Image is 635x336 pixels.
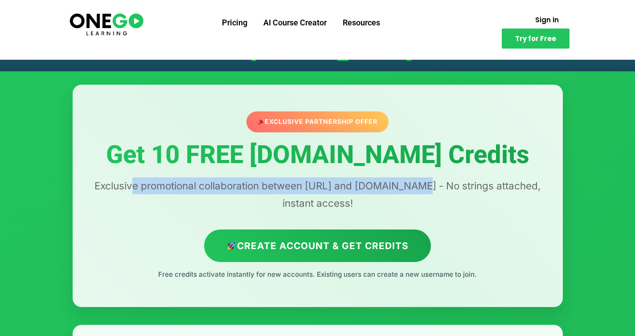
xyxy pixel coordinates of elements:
[245,111,391,133] div: Exclusive Partnership Offer
[515,35,556,42] span: Try for Free
[255,11,335,34] a: AI Course Creator
[502,29,569,49] a: Try for Free
[90,141,545,169] h1: Get 10 FREE [DOMAIN_NAME] Credits
[214,11,255,34] a: Pricing
[335,11,388,34] a: Resources
[227,241,237,250] img: 🚀
[204,229,431,262] a: Create Account & Get Credits
[524,11,569,29] a: Sign in
[90,177,545,211] p: Exclusive promotional collaboration between [URL] and [DOMAIN_NAME] - No strings attached, instan...
[82,42,554,61] h1: Get 10 FREE [DOMAIN_NAME] Credits!
[90,269,545,280] p: Free credits activate instantly for new accounts. Existing users can create a new username to join.
[256,119,262,125] img: 🎉
[535,16,559,23] span: Sign in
